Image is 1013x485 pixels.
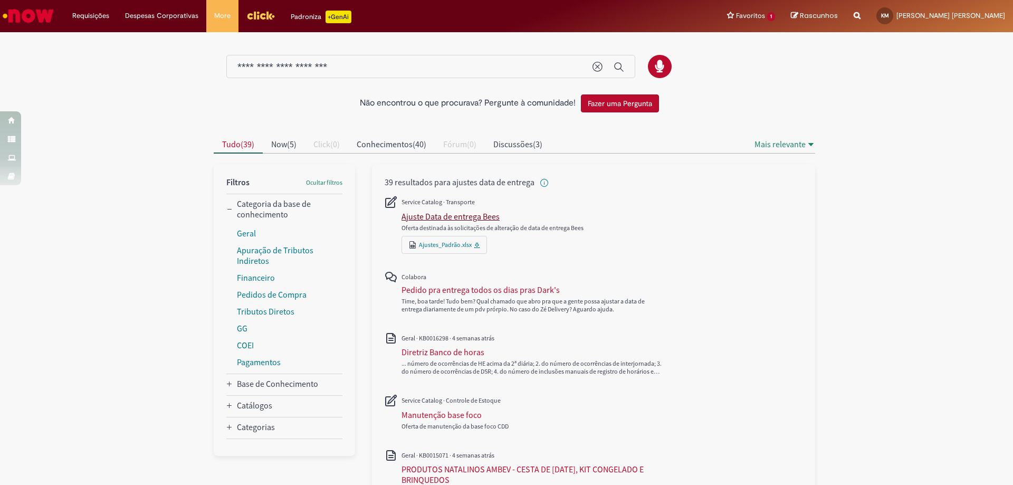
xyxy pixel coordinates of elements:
p: +GenAi [326,11,351,23]
span: Despesas Corporativas [125,11,198,21]
img: click_logo_yellow_360x200.png [246,7,275,23]
a: Rascunhos [791,11,838,21]
span: [PERSON_NAME] [PERSON_NAME] [896,11,1005,20]
span: More [214,11,231,21]
span: Favoritos [736,11,765,21]
span: KM [881,12,889,19]
h2: Não encontrou o que procurava? Pergunte à comunidade! [360,99,576,108]
span: Requisições [72,11,109,21]
div: Padroniza [291,11,351,23]
button: Fazer uma Pergunta [581,94,659,112]
span: 1 [767,12,775,21]
img: ServiceNow [1,5,55,26]
span: Rascunhos [800,11,838,21]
